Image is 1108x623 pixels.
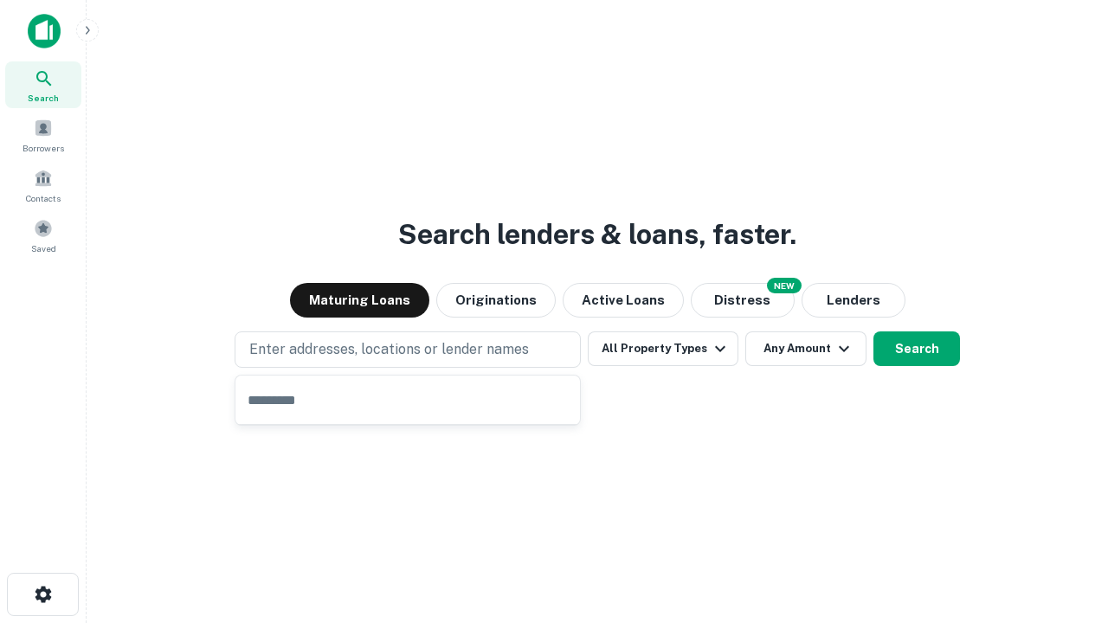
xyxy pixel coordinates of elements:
button: Originations [436,283,556,318]
iframe: Chat Widget [1021,485,1108,568]
button: Any Amount [745,331,866,366]
h3: Search lenders & loans, faster. [398,214,796,255]
a: Saved [5,212,81,259]
button: Active Loans [563,283,684,318]
button: Search [873,331,960,366]
button: Enter addresses, locations or lender names [235,331,581,368]
img: capitalize-icon.png [28,14,61,48]
a: Borrowers [5,112,81,158]
span: Saved [31,241,56,255]
a: Contacts [5,162,81,209]
span: Borrowers [23,141,64,155]
a: Search [5,61,81,108]
span: Contacts [26,191,61,205]
div: NEW [767,278,802,293]
button: Maturing Loans [290,283,429,318]
p: Enter addresses, locations or lender names [249,339,529,360]
button: All Property Types [588,331,738,366]
button: Search distressed loans with lien and other non-mortgage details. [691,283,795,318]
span: Search [28,91,59,105]
button: Lenders [802,283,905,318]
